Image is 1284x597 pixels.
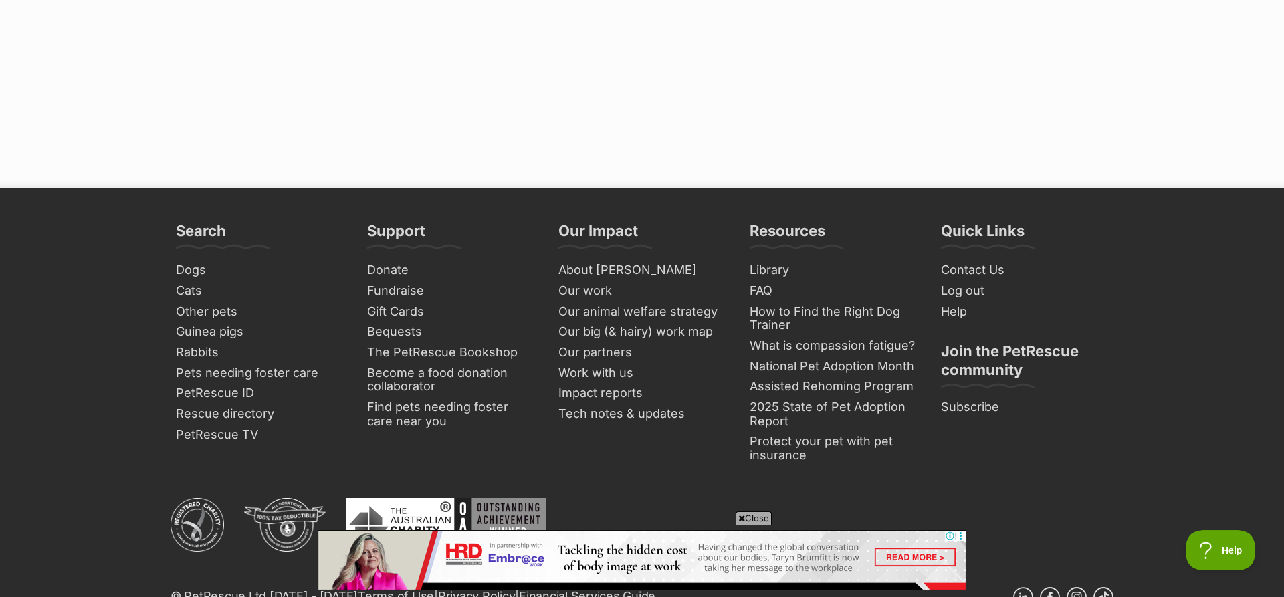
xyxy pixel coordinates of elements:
a: Our animal welfare strategy [553,302,731,322]
h3: Search [176,221,226,248]
h3: Join the PetRescue community [941,342,1108,387]
a: Our big (& hairy) work map [553,322,731,342]
iframe: Advertisement [318,7,966,174]
a: Work with us [553,363,731,384]
a: Fundraise [362,281,540,302]
a: Rescue directory [171,404,348,425]
a: Cats [171,281,348,302]
iframe: Advertisement [318,530,966,590]
a: Protect your pet with pet insurance [744,431,922,465]
h3: Quick Links [941,221,1025,248]
a: PetRescue TV [171,425,348,445]
a: The PetRescue Bookshop [362,342,540,363]
a: Dogs [171,260,348,281]
img: DGR [244,498,326,552]
a: Assisted Rehoming Program [744,376,922,397]
a: Impact reports [553,383,731,404]
a: National Pet Adoption Month [744,356,922,377]
span: Close [736,511,772,525]
a: Help [936,302,1113,322]
a: Find pets needing foster care near you [362,397,540,431]
h3: Our Impact [558,221,638,248]
a: Tech notes & updates [553,404,731,425]
a: PetRescue ID [171,383,348,404]
h3: Resources [750,221,825,248]
a: Subscribe [936,397,1113,418]
a: Log out [936,281,1113,302]
a: Our work [553,281,731,302]
a: About [PERSON_NAME] [553,260,731,281]
img: ACNC [171,498,224,552]
a: Become a food donation collaborator [362,363,540,397]
a: Gift Cards [362,302,540,322]
iframe: Help Scout Beacon - Open [1186,530,1257,570]
a: 2025 State of Pet Adoption Report [744,397,922,431]
a: Other pets [171,302,348,322]
a: Pets needing foster care [171,363,348,384]
a: Rabbits [171,342,348,363]
a: Library [744,260,922,281]
a: Bequests [362,322,540,342]
a: FAQ [744,281,922,302]
img: Australian Charity Awards - Outstanding Achievement Winner 2023 - 2022 - 2021 [346,498,546,552]
a: Contact Us [936,260,1113,281]
a: How to Find the Right Dog Trainer [744,302,922,336]
h3: Support [367,221,425,248]
a: Guinea pigs [171,322,348,342]
a: What is compassion fatigue? [744,336,922,356]
a: Donate [362,260,540,281]
a: Our partners [553,342,731,363]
